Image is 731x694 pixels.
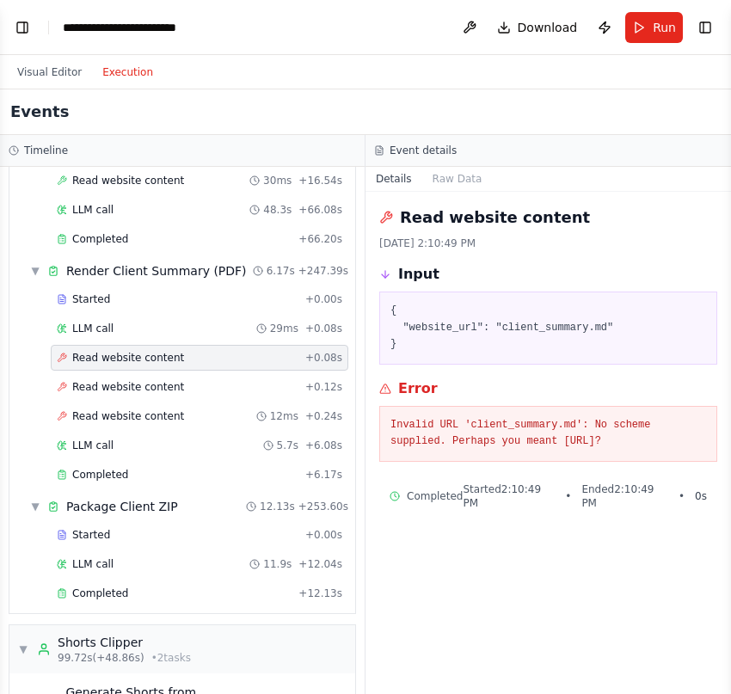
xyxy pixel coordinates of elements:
button: Details [365,167,422,191]
span: + 0.08s [305,351,342,365]
h3: Input [398,264,439,285]
button: Show left sidebar [10,15,34,40]
span: Started 2:10:49 PM [463,482,555,510]
span: Started [72,528,110,542]
span: + 0.24s [305,409,342,423]
span: 30ms [263,174,292,187]
pre: Invalid URL 'client_summary.md': No scheme supplied. Perhaps you meant [URL]? [390,417,706,451]
span: + 0.00s [305,292,342,306]
div: [DATE] 2:10:49 PM [379,236,717,250]
span: Completed [72,232,128,246]
span: 11.9s [263,557,292,571]
span: 6.17s [267,264,295,278]
span: + 12.04s [298,557,342,571]
button: Visual Editor [7,62,92,83]
div: Render Client Summary (PDF) [66,262,247,279]
span: Download [518,19,578,36]
h2: Read website content [400,206,590,230]
h3: Error [398,378,438,399]
span: LLM call [72,322,114,335]
nav: breadcrumb [63,19,209,36]
button: Run [625,12,683,43]
span: LLM call [72,557,114,571]
button: Show right sidebar [693,15,717,40]
span: 12ms [270,409,298,423]
span: + 253.60s [298,500,348,513]
span: Ended 2:10:49 PM [581,482,668,510]
button: Raw Data [422,167,493,191]
span: • 2 task s [151,651,191,665]
span: + 247.39s [298,264,348,278]
span: Completed [72,468,128,482]
button: Execution [92,62,163,83]
div: Package Client ZIP [66,498,178,515]
div: Shorts Clipper [58,634,191,651]
span: + 6.17s [305,468,342,482]
span: + 16.54s [298,174,342,187]
span: 48.3s [263,203,292,217]
span: + 0.12s [305,380,342,394]
h3: Timeline [24,144,68,157]
h3: Event details [390,144,457,157]
span: 0 s [695,489,707,503]
span: + 66.20s [298,232,342,246]
span: Read website content [72,174,184,187]
span: • [565,489,571,503]
span: + 0.08s [305,322,342,335]
span: Completed [407,489,463,503]
pre: { "website_url": "client_summary.md" } [390,303,706,353]
span: 12.13s [260,500,295,513]
span: Run [653,19,676,36]
span: 99.72s (+48.86s) [58,651,144,665]
span: Read website content [72,351,184,365]
span: + 0.00s [305,528,342,542]
span: + 12.13s [298,587,342,600]
span: LLM call [72,203,114,217]
span: ▼ [18,642,28,656]
span: Completed [72,587,128,600]
span: + 6.08s [305,439,342,452]
span: + 66.08s [298,203,342,217]
span: LLM call [72,439,114,452]
span: Read website content [72,409,184,423]
span: ▼ [30,500,40,513]
span: 29ms [270,322,298,335]
span: 5.7s [277,439,298,452]
span: • [679,489,685,503]
span: Read website content [72,380,184,394]
button: Download [490,12,585,43]
h2: Events [10,100,69,124]
span: ▼ [30,264,40,278]
span: Started [72,292,110,306]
